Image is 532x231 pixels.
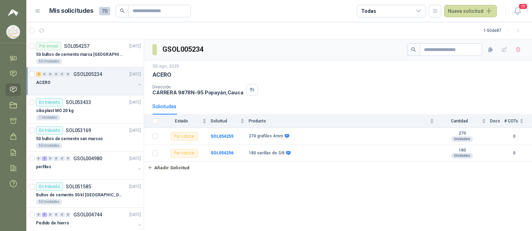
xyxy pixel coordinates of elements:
span: search [120,8,125,13]
b: 0 [504,133,524,140]
span: # COTs [504,119,518,123]
div: Por cotizar [171,132,198,140]
p: SOL053169 [66,128,91,133]
div: 0 [54,212,59,217]
div: 0 [60,156,65,161]
div: En tránsito [36,126,63,135]
p: [DATE] [129,127,141,134]
div: 0 [48,72,53,77]
p: Pedido de hierro [36,220,69,226]
div: En tránsito [36,182,63,191]
b: 0 [504,150,524,156]
th: Producto [249,114,438,128]
div: 0 [65,212,71,217]
div: En tránsito [36,98,63,106]
p: [DATE] [129,212,141,218]
p: CARRERA 9#78N-95 Popayán , Cauca [152,89,243,95]
a: Por enviarSOL054257[DATE] 50 bultos de cemento marca [GEOGRAPHIC_DATA][PERSON_NAME]50 Unidades [26,39,144,67]
div: 2 [42,156,47,161]
button: Nueva solicitud [444,5,497,17]
img: Logo peakr [8,8,18,17]
span: Solicitud [211,119,239,123]
div: Unidades [451,136,473,142]
p: GSOL005234 [73,72,102,77]
p: sika plast MO 20 kg [36,108,73,114]
button: 19 [511,5,524,17]
div: 0 [36,212,41,217]
span: Estado [162,119,201,123]
p: [DATE] [129,183,141,190]
div: 0 [65,72,71,77]
p: Bultos de cemento 50 kl [GEOGRAPHIC_DATA][PERSON_NAME] [36,192,122,198]
div: 0 [48,156,53,161]
p: ACERO [36,79,50,86]
div: 0 [54,156,59,161]
p: 50 bultos de cemento san marcos [36,136,103,142]
div: 0 [42,72,47,77]
p: [DATE] [129,43,141,50]
div: 1 - 50 de 87 [484,25,524,36]
div: 0 [36,156,41,161]
b: 180 varillas de 3/8 [249,151,284,156]
p: [DATE] [129,71,141,78]
th: Docs [490,114,504,128]
div: 0 [54,72,59,77]
b: 270 [438,131,486,136]
div: 50 Unidades [36,143,62,148]
p: perfiles [36,164,51,170]
div: 0 [60,212,65,217]
div: Por cotizar [171,149,198,157]
div: Por enviar [36,42,61,50]
a: En tránsitoSOL053433[DATE] sika plast MO 20 kg1 Unidades [26,95,144,123]
p: Dirección [152,85,243,89]
p: SOL051585 [66,184,91,189]
p: 50 bultos de cemento marca [GEOGRAPHIC_DATA][PERSON_NAME] [36,51,122,58]
p: 30 ago, 2025 [152,63,179,70]
div: 0 [48,212,53,217]
p: GSOL004980 [73,156,102,161]
h3: GSOL005234 [162,44,204,55]
th: Estado [162,114,211,128]
span: 19 [518,3,528,10]
button: Añadir Solicitud [144,162,193,173]
div: 6 [42,212,47,217]
span: Producto [249,119,428,123]
a: Añadir Solicitud [144,162,532,173]
b: 180 [438,148,486,153]
div: 50 Unidades [36,199,62,205]
a: 2 0 0 0 0 0 GSOL005234[DATE] ACERO [36,70,142,92]
th: Cantidad [438,114,490,128]
div: Solicitudes [152,103,176,110]
b: 270 grafiles 4mm [249,134,283,139]
img: Company Logo [7,25,20,38]
div: 2 [36,72,41,77]
a: SOL054256 [211,151,233,155]
th: Solicitud [211,114,249,128]
p: SOL054257 [64,44,89,49]
p: [DATE] [129,99,141,106]
div: 50 Unidades [36,59,62,64]
a: SOL054255 [211,134,233,139]
a: En tránsitoSOL053169[DATE] 50 bultos de cemento san marcos50 Unidades [26,123,144,152]
div: Todas [361,7,376,15]
span: Cantidad [438,119,480,123]
div: 1 Unidades [36,115,60,120]
span: search [411,47,416,52]
p: GSOL004744 [73,212,102,217]
span: 70 [99,7,110,15]
div: 0 [65,156,71,161]
th: # COTs [504,114,532,128]
a: 0 2 0 0 0 0 GSOL004980[DATE] perfiles [36,154,142,177]
div: 0 [60,72,65,77]
div: Unidades [451,153,473,159]
p: ACERO [152,71,171,78]
a: En tránsitoSOL051585[DATE] Bultos de cemento 50 kl [GEOGRAPHIC_DATA][PERSON_NAME]50 Unidades [26,180,144,208]
p: [DATE] [129,155,141,162]
h1: Mis solicitudes [49,6,94,16]
p: SOL053433 [66,100,91,105]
